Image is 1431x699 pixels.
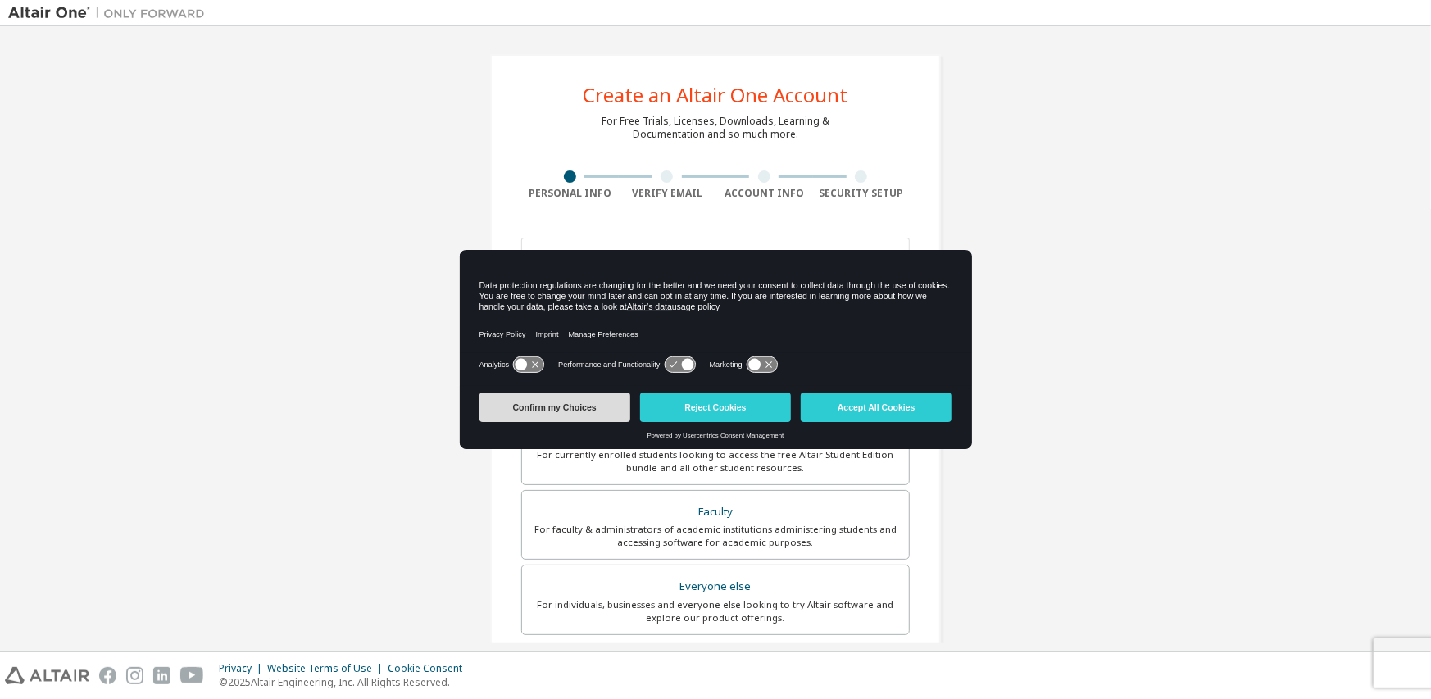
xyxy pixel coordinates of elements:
[602,115,829,141] div: For Free Trials, Licenses, Downloads, Learning & Documentation and so much more.
[532,575,899,598] div: Everyone else
[521,187,619,200] div: Personal Info
[532,448,899,474] div: For currently enrolled students looking to access the free Altair Student Edition bundle and all ...
[532,523,899,549] div: For faculty & administrators of academic institutions administering students and accessing softwa...
[532,501,899,524] div: Faculty
[99,667,116,684] img: facebook.svg
[8,5,213,21] img: Altair One
[5,667,89,684] img: altair_logo.svg
[813,187,911,200] div: Security Setup
[267,662,388,675] div: Website Terms of Use
[219,662,267,675] div: Privacy
[180,667,204,684] img: youtube.svg
[219,675,472,689] p: © 2025 Altair Engineering, Inc. All Rights Reserved.
[126,667,143,684] img: instagram.svg
[619,187,716,200] div: Verify Email
[153,667,170,684] img: linkedin.svg
[532,598,899,624] div: For individuals, businesses and everyone else looking to try Altair software and explore our prod...
[388,662,472,675] div: Cookie Consent
[715,187,813,200] div: Account Info
[584,85,848,105] div: Create an Altair One Account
